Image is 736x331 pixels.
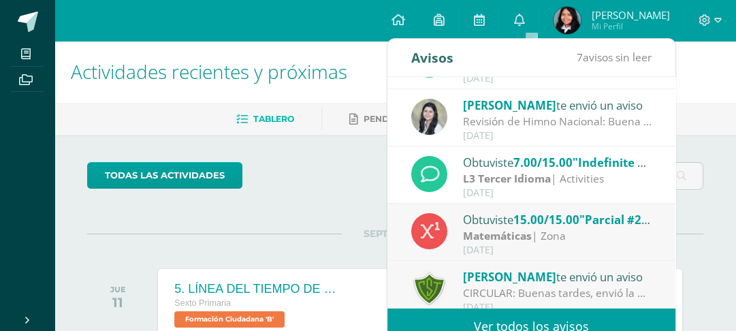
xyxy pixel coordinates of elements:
[253,114,294,124] span: Tablero
[349,108,480,130] a: Pendientes de entrega
[463,228,652,244] div: | Zona
[463,73,652,84] div: [DATE]
[174,311,285,328] span: Formación Ciudadana 'B'
[463,114,652,129] div: Revisión de Himno Nacional: Buena tarde, hago un pequeño recordatorio que mañana se revisará la i...
[411,99,447,135] img: 1cdfcf77892e8c61eecfab2553fd9f33.png
[110,285,126,294] div: JUE
[463,96,652,114] div: te envió un aviso
[554,7,581,34] img: e06478ebbffd8e5b82f9a849be462b47.png
[463,285,652,301] div: CIRCULAR: Buenas tardes, envió la presente circular, cualquier comentario hacerlo llegar a coordi...
[513,155,573,170] span: 7.00/15.00
[591,8,669,22] span: [PERSON_NAME]
[463,130,652,142] div: [DATE]
[87,162,242,189] a: todas las Actividades
[463,153,652,171] div: Obtuviste en
[411,270,447,306] img: c7e4502288b633c389763cda5c4117dc.png
[463,187,652,199] div: [DATE]
[174,282,338,296] div: 5. LÍNEA DEL TIEMPO DE LAS EPOCAS: EDAD MEDIA, RENACIMIENTO Y GUERRAS
[577,50,583,65] span: 7
[463,171,551,186] strong: L3 Tercer Idioma
[110,294,126,311] div: 11
[463,228,532,243] strong: Matemáticas
[579,212,650,227] span: "Parcial #2"
[463,302,652,313] div: [DATE]
[573,155,725,170] span: "Indefinite Pronouns Quiz"
[71,59,347,84] span: Actividades recientes y próximas
[342,227,449,240] span: SEPTIEMBRE
[463,269,556,285] span: [PERSON_NAME]
[463,171,652,187] div: | Activities
[463,245,652,256] div: [DATE]
[591,20,669,32] span: Mi Perfil
[463,268,652,285] div: te envió un aviso
[411,39,453,76] div: Avisos
[463,97,556,113] span: [PERSON_NAME]
[577,50,652,65] span: avisos sin leer
[236,108,294,130] a: Tablero
[463,210,652,228] div: Obtuviste en
[364,114,480,124] span: Pendientes de entrega
[513,212,579,227] span: 15.00/15.00
[174,298,231,308] span: Sexto Primaria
